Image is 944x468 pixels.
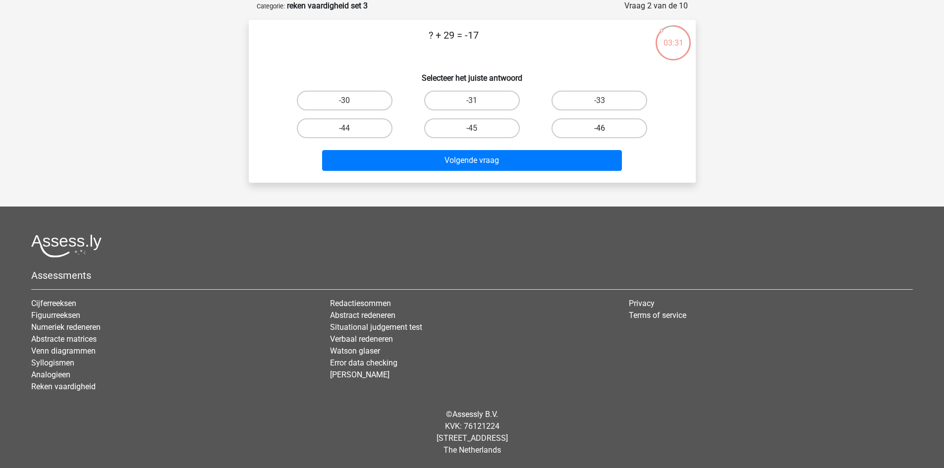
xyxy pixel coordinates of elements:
label: -46 [552,118,647,138]
label: -31 [424,91,520,110]
a: Analogieen [31,370,70,379]
label: -45 [424,118,520,138]
a: Cijferreeksen [31,299,76,308]
label: -33 [552,91,647,110]
a: Situational judgement test [330,322,422,332]
a: Redactiesommen [330,299,391,308]
a: Privacy [629,299,655,308]
a: Venn diagrammen [31,346,96,356]
small: Categorie: [257,2,285,10]
a: Abstract redeneren [330,311,395,320]
a: Error data checking [330,358,397,367]
a: Terms of service [629,311,686,320]
p: ? + 29 = -17 [265,28,643,57]
a: [PERSON_NAME] [330,370,389,379]
div: 03:31 [655,24,692,49]
a: Abstracte matrices [31,334,97,344]
strong: reken vaardigheid set 3 [287,1,368,10]
a: Syllogismen [31,358,74,367]
a: Reken vaardigheid [31,382,96,391]
a: Assessly B.V. [452,410,498,419]
a: Figuurreeksen [31,311,80,320]
div: © KVK: 76121224 [STREET_ADDRESS] The Netherlands [24,401,920,464]
img: Assessly logo [31,234,102,258]
label: -30 [297,91,392,110]
h6: Selecteer het juiste antwoord [265,65,680,83]
a: Numeriek redeneren [31,322,101,332]
a: Verbaal redeneren [330,334,393,344]
h5: Assessments [31,269,913,281]
label: -44 [297,118,392,138]
button: Volgende vraag [322,150,622,171]
a: Watson glaser [330,346,380,356]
